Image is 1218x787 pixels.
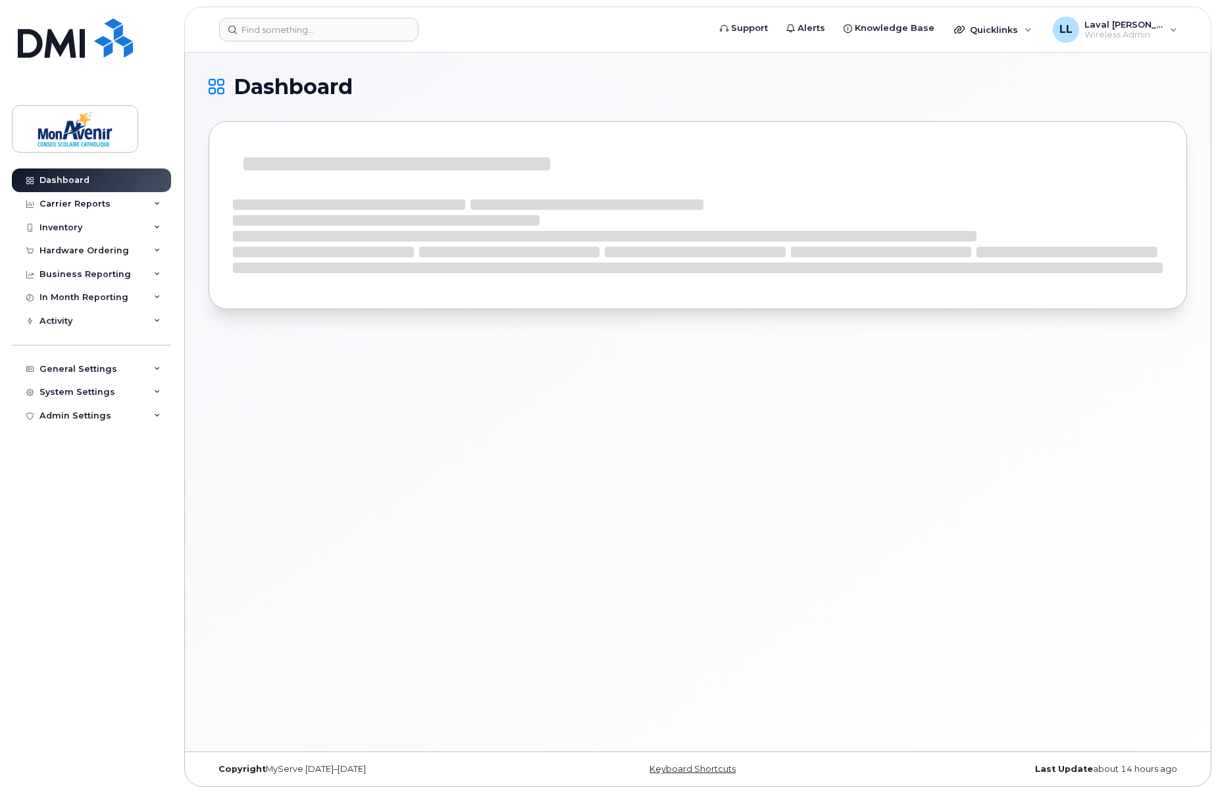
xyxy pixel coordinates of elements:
[209,764,535,774] div: MyServe [DATE]–[DATE]
[234,77,353,97] span: Dashboard
[218,764,266,774] strong: Copyright
[861,764,1187,774] div: about 14 hours ago
[649,764,736,774] a: Keyboard Shortcuts
[1035,764,1093,774] strong: Last Update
